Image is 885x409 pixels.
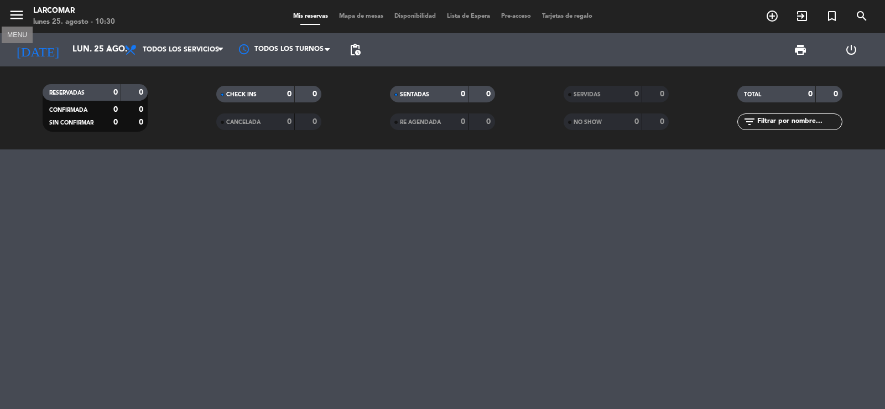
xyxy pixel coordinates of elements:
div: LOG OUT [826,33,877,66]
span: Disponibilidad [389,13,441,19]
strong: 0 [113,89,118,96]
strong: 0 [808,90,813,98]
strong: 0 [313,118,319,126]
i: menu [8,7,25,23]
span: Mis reservas [288,13,334,19]
strong: 0 [139,89,145,96]
span: print [794,43,807,56]
span: Todos los servicios [143,46,219,54]
div: MENU [2,29,33,39]
strong: 0 [634,118,639,126]
strong: 0 [287,90,291,98]
i: turned_in_not [825,9,839,23]
span: NO SHOW [574,120,602,125]
strong: 0 [139,118,145,126]
strong: 0 [113,118,118,126]
span: SENTADAS [400,92,429,97]
span: SERVIDAS [574,92,601,97]
strong: 0 [461,118,465,126]
i: [DATE] [8,38,67,62]
i: add_circle_outline [766,9,779,23]
span: TOTAL [744,92,761,97]
span: RE AGENDADA [400,120,441,125]
span: Mapa de mesas [334,13,389,19]
input: Filtrar por nombre... [756,116,842,128]
span: CHECK INS [226,92,257,97]
span: Tarjetas de regalo [537,13,598,19]
div: lunes 25. agosto - 10:30 [33,17,115,28]
strong: 0 [834,90,840,98]
span: CANCELADA [226,120,261,125]
i: search [855,9,868,23]
strong: 0 [461,90,465,98]
strong: 0 [634,90,639,98]
span: pending_actions [348,43,362,56]
strong: 0 [486,90,493,98]
i: exit_to_app [795,9,809,23]
button: menu [8,7,25,27]
span: SIN CONFIRMAR [49,120,93,126]
i: filter_list [743,115,756,128]
span: CONFIRMADA [49,107,87,113]
strong: 0 [660,90,667,98]
strong: 0 [113,106,118,113]
span: Lista de Espera [441,13,496,19]
strong: 0 [486,118,493,126]
strong: 0 [287,118,291,126]
div: Larcomar [33,6,115,17]
i: power_settings_new [845,43,858,56]
span: RESERVADAS [49,90,85,96]
span: Pre-acceso [496,13,537,19]
strong: 0 [139,106,145,113]
i: arrow_drop_down [103,43,116,56]
strong: 0 [313,90,319,98]
strong: 0 [660,118,667,126]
